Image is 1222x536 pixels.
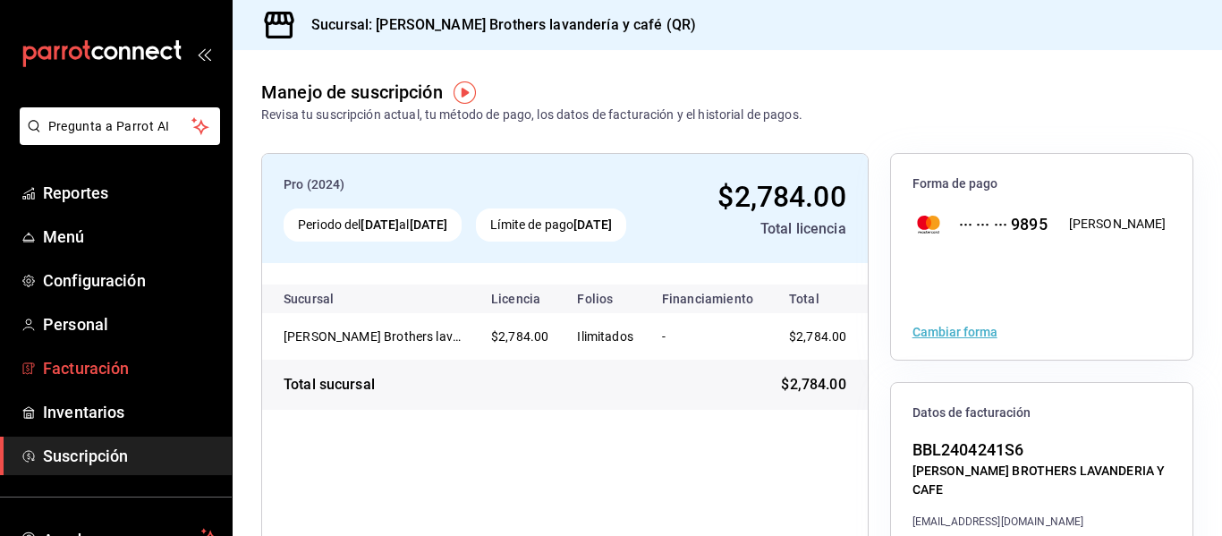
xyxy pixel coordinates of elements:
[912,175,1171,192] span: Forma de pago
[361,217,399,232] strong: [DATE]
[912,326,997,338] button: Cambiar forma
[648,313,768,360] td: -
[43,444,217,468] span: Suscripción
[491,329,548,344] span: $2,784.00
[48,117,192,136] span: Pregunta a Parrot AI
[261,106,802,124] div: Revisa tu suscripción actual, tu método de pago, los datos de facturación y el historial de pagos.
[284,328,462,345] div: Burke Brothers lavandería y café (QR)
[43,225,217,249] span: Menú
[410,217,448,232] strong: [DATE]
[912,438,1171,462] div: BBL2404241S6
[20,107,220,145] button: Pregunta a Parrot AI
[43,356,217,380] span: Facturación
[945,212,1048,236] div: ··· ··· ··· 9895
[563,313,648,360] td: Ilimitados
[454,81,476,104] img: Tooltip marker
[13,130,220,149] a: Pregunta a Parrot AI
[781,374,845,396] span: $2,784.00
[768,285,875,313] th: Total
[573,217,612,232] strong: [DATE]
[648,285,768,313] th: Financiamiento
[284,208,462,242] div: Periodo del al
[297,14,696,36] h3: Sucursal: [PERSON_NAME] Brothers lavandería y café (QR)
[717,180,845,214] span: $2,784.00
[284,175,665,194] div: Pro (2024)
[789,329,846,344] span: $2,784.00
[912,462,1171,499] div: [PERSON_NAME] BROTHERS LAVANDERIA Y CAFE
[43,400,217,424] span: Inventarios
[43,181,217,205] span: Reportes
[912,514,1171,530] div: [EMAIL_ADDRESS][DOMAIN_NAME]
[563,285,648,313] th: Folios
[43,312,217,336] span: Personal
[261,79,443,106] div: Manejo de suscripción
[477,285,563,313] th: Licencia
[476,208,626,242] div: Límite de pago
[679,218,845,240] div: Total licencia
[912,404,1171,421] span: Datos de facturación
[197,47,211,61] button: open_drawer_menu
[284,328,462,345] div: [PERSON_NAME] Brothers lavandería y café (QR)
[284,374,375,396] div: Total sucursal
[284,292,382,306] div: Sucursal
[1069,215,1167,234] div: [PERSON_NAME]
[43,268,217,293] span: Configuración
